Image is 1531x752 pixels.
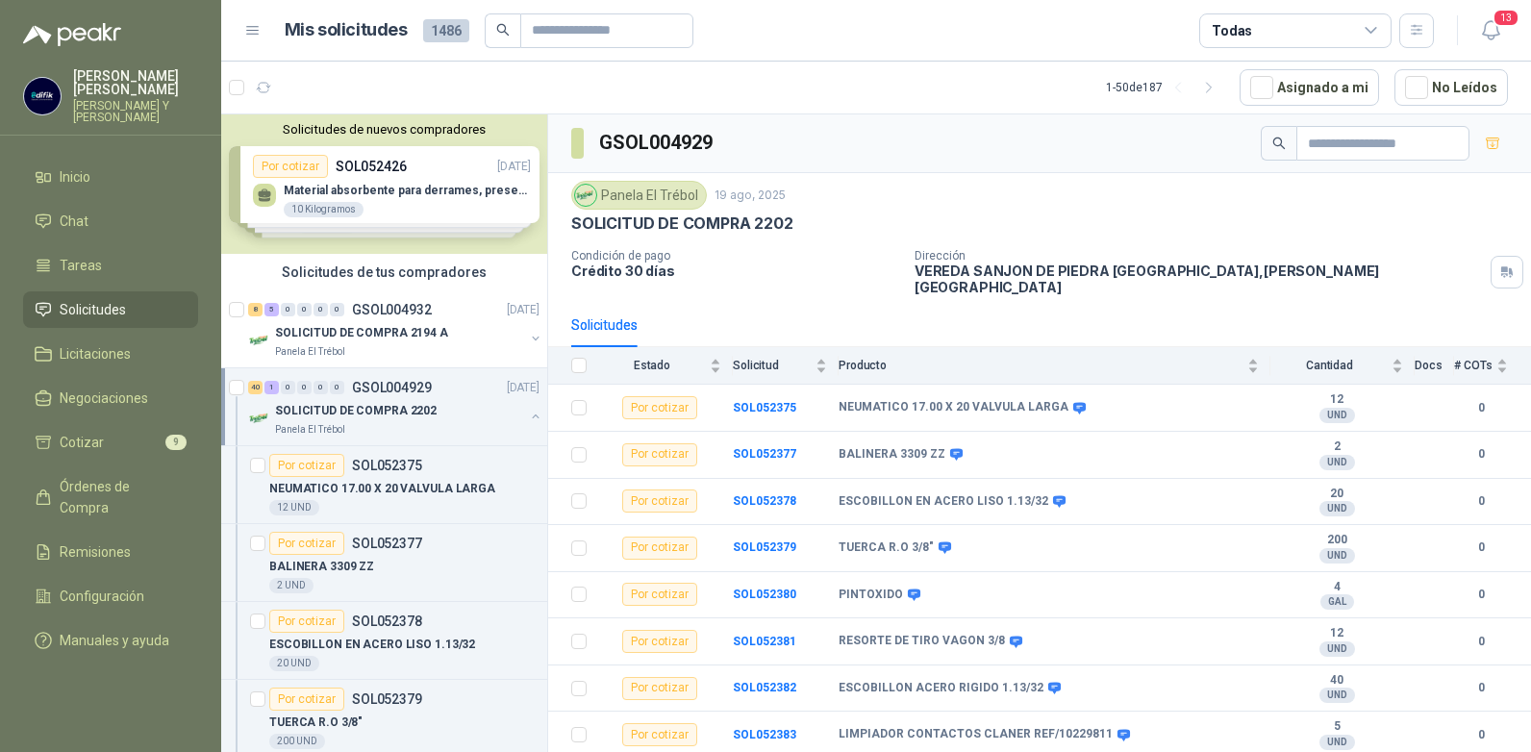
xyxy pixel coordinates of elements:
[352,303,432,316] p: GSOL004932
[1320,594,1354,610] div: GAL
[229,122,540,137] button: Solicitudes de nuevos compradores
[599,128,715,158] h3: GSOL004929
[60,166,90,188] span: Inicio
[352,459,422,472] p: SOL052375
[1212,20,1252,41] div: Todas
[1270,487,1403,502] b: 20
[507,301,540,319] p: [DATE]
[248,303,263,316] div: 8
[264,381,279,394] div: 1
[733,347,839,385] th: Solicitud
[575,185,596,206] img: Company Logo
[1454,445,1508,464] b: 0
[73,69,198,96] p: [PERSON_NAME] [PERSON_NAME]
[1270,359,1388,372] span: Cantidad
[330,381,344,394] div: 0
[248,298,543,360] a: 8 5 0 0 0 0 GSOL004932[DATE] Company LogoSOLICITUD DE COMPRA 2194 APanela El Trébol
[352,614,422,628] p: SOL052378
[571,263,899,279] p: Crédito 30 días
[1270,439,1403,455] b: 2
[60,541,131,563] span: Remisiones
[1454,539,1508,557] b: 0
[330,303,344,316] div: 0
[915,263,1483,295] p: VEREDA SANJON DE PIEDRA [GEOGRAPHIC_DATA] , [PERSON_NAME][GEOGRAPHIC_DATA]
[60,476,180,518] span: Órdenes de Compra
[622,396,697,419] div: Por cotizar
[1319,735,1355,750] div: UND
[571,213,793,234] p: SOLICITUD DE COMPRA 2202
[839,540,934,556] b: TUERCA R.O 3/8"
[1454,679,1508,697] b: 0
[275,402,437,420] p: SOLICITUD DE COMPRA 2202
[269,480,495,498] p: NEUMATICO 17.00 X 20 VALVULA LARGA
[23,203,198,239] a: Chat
[1454,633,1508,651] b: 0
[285,16,408,44] h1: Mis solicitudes
[24,78,61,114] img: Company Logo
[23,578,198,614] a: Configuración
[1240,69,1379,106] button: Asignado a mi
[275,324,448,342] p: SOLICITUD DE COMPRA 2194 A
[269,610,344,633] div: Por cotizar
[1454,399,1508,417] b: 0
[839,681,1043,696] b: ESCOBILLON ACERO RIGIDO 1.13/32
[221,602,547,680] a: Por cotizarSOL052378ESCOBILLON EN ACERO LISO 1.13/3220 UND
[1415,347,1454,385] th: Docs
[352,381,432,394] p: GSOL004929
[1473,13,1508,48] button: 13
[221,254,547,290] div: Solicitudes de tus compradores
[269,578,314,593] div: 2 UND
[1454,347,1531,385] th: # COTs
[1454,586,1508,604] b: 0
[60,630,169,651] span: Manuales y ayuda
[1319,641,1355,657] div: UND
[733,540,796,554] a: SOL052379
[1270,533,1403,548] b: 200
[221,524,547,602] a: Por cotizarSOL052377BALINERA 3309 ZZ2 UND
[60,211,88,232] span: Chat
[248,329,271,352] img: Company Logo
[622,677,697,700] div: Por cotizar
[23,336,198,372] a: Licitaciones
[1454,492,1508,511] b: 0
[733,635,796,648] a: SOL052381
[23,23,121,46] img: Logo peakr
[733,728,796,741] a: SOL052383
[733,401,796,414] a: SOL052375
[60,388,148,409] span: Negociaciones
[269,532,344,555] div: Por cotizar
[1319,455,1355,470] div: UND
[715,187,786,205] p: 19 ago, 2025
[352,692,422,706] p: SOL052379
[915,249,1483,263] p: Dirección
[73,100,198,123] p: [PERSON_NAME] Y [PERSON_NAME]
[1270,673,1403,689] b: 40
[297,381,312,394] div: 0
[23,380,198,416] a: Negociaciones
[23,291,198,328] a: Solicitudes
[839,727,1113,742] b: LIMPIADOR CONTACTOS CLANER REF/10229811
[839,359,1243,372] span: Producto
[598,359,706,372] span: Estado
[733,681,796,694] b: SOL052382
[622,489,697,513] div: Por cotizar
[1319,501,1355,516] div: UND
[733,494,796,508] a: SOL052378
[1394,69,1508,106] button: No Leídos
[1272,137,1286,150] span: search
[622,537,697,560] div: Por cotizar
[733,588,796,601] b: SOL052380
[1270,392,1403,408] b: 12
[23,468,198,526] a: Órdenes de Compra
[839,494,1048,510] b: ESCOBILLON EN ACERO LISO 1.13/32
[269,636,475,654] p: ESCOBILLON EN ACERO LISO 1.13/32
[423,19,469,42] span: 1486
[23,159,198,195] a: Inicio
[1270,719,1403,735] b: 5
[248,376,543,438] a: 40 1 0 0 0 0 GSOL004929[DATE] Company LogoSOLICITUD DE COMPRA 2202Panela El Trébol
[269,558,374,576] p: BALINERA 3309 ZZ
